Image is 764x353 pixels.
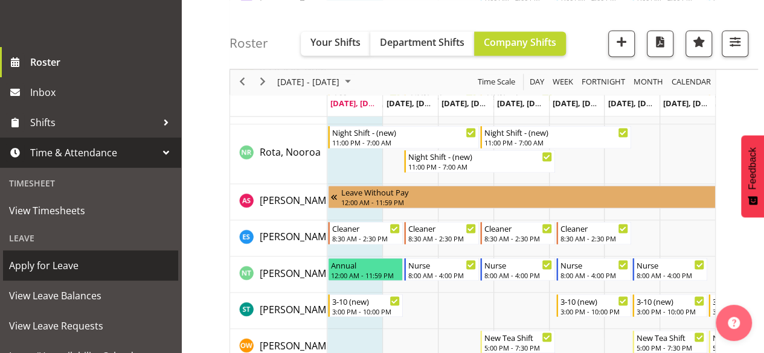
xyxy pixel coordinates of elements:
div: Nurse [484,258,552,270]
a: [PERSON_NAME] [260,266,335,280]
div: September 22 - 28, 2025 [273,69,358,95]
button: Fortnight [580,75,628,90]
div: Tocker, Shannon"s event - 3-10 (new) Begin From Thursday, September 25, 2025 at 3:00:00 PM GMT+12... [556,294,631,317]
div: Welsh, Ollie"s event - New Tea Shift Begin From Friday, September 26, 2025 at 5:00:00 PM GMT+12:0... [632,330,707,353]
button: Next [255,75,271,90]
span: View Timesheets [9,202,172,220]
div: Thompson, Nicola"s event - Nurse Begin From Friday, September 26, 2025 at 8:00:00 AM GMT+12:00 En... [632,258,707,281]
span: [PERSON_NAME] [260,302,335,316]
button: Month [670,75,713,90]
span: [DATE], [DATE] [663,98,718,109]
div: 11:00 PM - 7:00 AM [332,138,476,147]
div: Sutton, Eternal"s event - Cleaner Begin From Monday, September 22, 2025 at 8:30:00 AM GMT+12:00 E... [328,221,403,244]
button: Your Shifts [301,31,370,56]
div: Nurse [637,258,704,270]
div: Cleaner [484,222,552,234]
div: 3:00 PM - 10:00 PM [332,306,400,316]
span: [DATE], [DATE] [608,98,663,109]
div: 12:00 AM - 11:59 PM [331,270,400,279]
div: Tocker, Shannon"s event - 3-10 (new) Begin From Friday, September 26, 2025 at 3:00:00 PM GMT+12:0... [632,294,707,317]
span: Feedback [747,147,758,189]
div: 8:30 AM - 2:30 PM [560,234,628,243]
span: Roster [30,53,175,71]
div: 3-10 (new) [560,294,628,307]
span: Shifts [30,113,157,132]
a: [PERSON_NAME] [260,338,335,352]
td: Sargison, Annmarie resource [230,184,327,220]
button: Feedback - Show survey [741,135,764,217]
span: Rota, Nooroa [260,145,321,159]
div: Sutton, Eternal"s event - Cleaner Begin From Wednesday, September 24, 2025 at 8:30:00 AM GMT+12:0... [480,221,555,244]
div: 3-10 (new) [637,294,704,307]
span: [PERSON_NAME] [260,194,335,207]
span: Day [528,75,545,90]
div: 8:00 AM - 4:00 PM [408,270,476,279]
div: Timesheet [3,171,178,196]
div: 8:00 AM - 4:00 PM [484,270,552,279]
div: New Tea Shift [637,331,704,343]
span: Company Shifts [484,36,556,49]
a: Rota, Nooroa [260,145,321,159]
span: Fortnight [580,75,626,90]
div: Leave [3,226,178,250]
div: 8:00 AM - 4:00 PM [637,270,704,279]
span: Department Shifts [380,36,464,49]
a: View Timesheets [3,196,178,226]
button: Filter Shifts [722,30,748,57]
a: [PERSON_NAME] [260,302,335,316]
span: Inbox [30,83,175,101]
div: Rota, Nooroa"s event - Night Shift - (new) Begin From Tuesday, September 23, 2025 at 11:00:00 PM ... [404,150,555,173]
div: Thompson, Nicola"s event - Nurse Begin From Tuesday, September 23, 2025 at 8:00:00 AM GMT+12:00 E... [404,258,479,281]
h4: Roster [230,36,268,50]
button: Download a PDF of the roster according to the set date range. [647,30,673,57]
span: Time Scale [477,75,516,90]
div: 3:00 PM - 10:00 PM [637,306,704,316]
span: Your Shifts [310,36,361,49]
div: 8:30 AM - 2:30 PM [408,234,476,243]
div: Nurse [408,258,476,270]
img: help-xxl-2.png [728,317,740,329]
button: Department Shifts [370,31,474,56]
span: [PERSON_NAME] [260,339,335,352]
span: View Leave Balances [9,287,172,305]
button: Timeline Week [551,75,576,90]
div: 8:30 AM - 2:30 PM [332,234,400,243]
div: Thompson, Nicola"s event - Nurse Begin From Thursday, September 25, 2025 at 8:00:00 AM GMT+12:00 ... [556,258,631,281]
span: calendar [670,75,712,90]
a: [PERSON_NAME], Eternal [260,229,372,244]
span: Apply for Leave [9,256,172,275]
div: next period [252,69,273,95]
button: September 2025 [275,75,356,90]
span: Month [632,75,664,90]
div: Cleaner [560,222,628,234]
td: Sutton, Eternal resource [230,220,327,256]
div: Thompson, Nicola"s event - Nurse Begin From Wednesday, September 24, 2025 at 8:00:00 AM GMT+12:00... [480,258,555,281]
div: Tocker, Shannon"s event - 3-10 (new) Begin From Monday, September 22, 2025 at 3:00:00 PM GMT+12:0... [328,294,403,317]
div: Rota, Nooroa"s event - Night Shift - (new) Begin From Monday, September 22, 2025 at 11:00:00 PM G... [328,126,479,148]
div: 11:00 PM - 7:00 AM [408,162,552,171]
button: Highlight an important date within the roster. [685,30,712,57]
div: 3-10 (new) [332,294,400,307]
button: Company Shifts [474,31,566,56]
span: [DATE], [DATE] [330,98,391,109]
td: Thompson, Nicola resource [230,256,327,293]
span: Week [551,75,574,90]
div: Sutton, Eternal"s event - Cleaner Begin From Tuesday, September 23, 2025 at 8:30:00 AM GMT+12:00 ... [404,221,479,244]
span: [DATE], [DATE] [441,98,496,109]
td: Rota, Nooroa resource [230,124,327,184]
div: 8:00 AM - 4:00 PM [560,270,628,279]
div: 3:00 PM - 10:00 PM [560,306,628,316]
button: Timeline Day [528,75,547,90]
span: [DATE], [DATE] [386,98,441,109]
span: [DATE], [DATE] [497,98,552,109]
div: Night Shift - (new) [332,126,476,138]
div: 5:00 PM - 7:30 PM [637,342,704,352]
button: Time Scale [476,75,518,90]
a: View Leave Balances [3,281,178,311]
div: Rota, Nooroa"s event - Night Shift - (new) Begin From Wednesday, September 24, 2025 at 11:00:00 P... [480,126,631,148]
div: Cleaner [332,222,400,234]
button: Timeline Month [632,75,666,90]
span: [DATE] - [DATE] [276,75,341,90]
div: 8:30 AM - 2:30 PM [484,234,552,243]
